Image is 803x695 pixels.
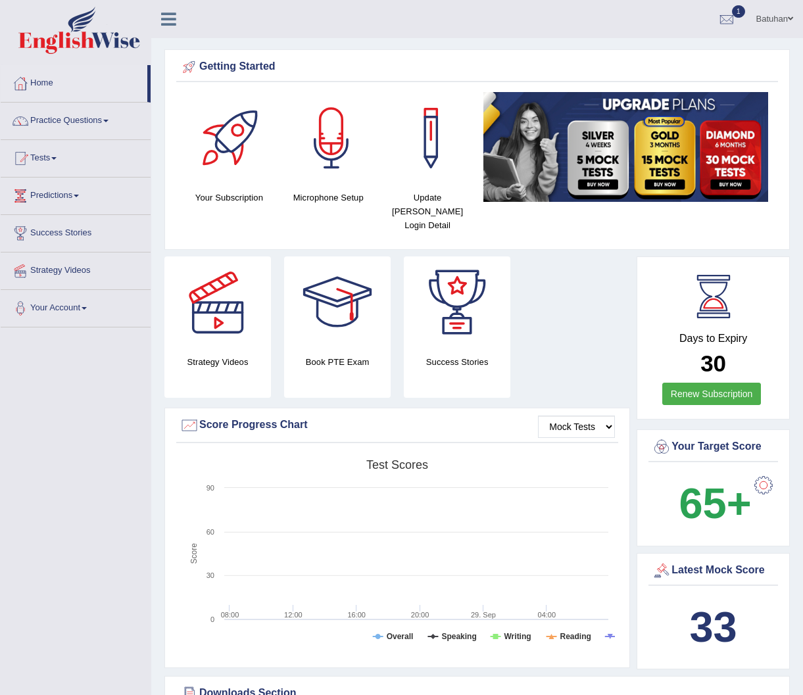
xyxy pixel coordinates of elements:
[180,416,615,435] div: Score Progress Chart
[404,355,510,369] h4: Success Stories
[1,65,147,98] a: Home
[366,458,428,471] tspan: Test scores
[652,437,775,457] div: Your Target Score
[284,355,391,369] h4: Book PTE Exam
[441,632,476,641] tspan: Speaking
[186,191,272,204] h4: Your Subscription
[483,92,768,202] img: small5.jpg
[207,571,214,579] text: 30
[385,191,471,232] h4: Update [PERSON_NAME] Login Detail
[1,140,151,173] a: Tests
[1,215,151,248] a: Success Stories
[180,57,775,77] div: Getting Started
[538,611,556,619] text: 04:00
[732,5,745,18] span: 1
[689,603,737,651] b: 33
[1,178,151,210] a: Predictions
[347,611,366,619] text: 16:00
[471,611,496,619] tspan: 29. Sep
[1,290,151,323] a: Your Account
[285,191,372,204] h4: Microphone Setup
[387,632,414,641] tspan: Overall
[411,611,429,619] text: 20:00
[700,350,726,376] b: 30
[652,561,775,581] div: Latest Mock Score
[207,484,214,492] text: 90
[560,632,591,641] tspan: Reading
[1,252,151,285] a: Strategy Videos
[679,479,751,527] b: 65+
[652,333,775,345] h4: Days to Expiry
[189,543,199,564] tspan: Score
[164,355,271,369] h4: Strategy Videos
[284,611,303,619] text: 12:00
[662,383,762,405] a: Renew Subscription
[1,103,151,135] a: Practice Questions
[207,528,214,536] text: 60
[504,632,531,641] tspan: Writing
[221,611,239,619] text: 08:00
[210,615,214,623] text: 0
